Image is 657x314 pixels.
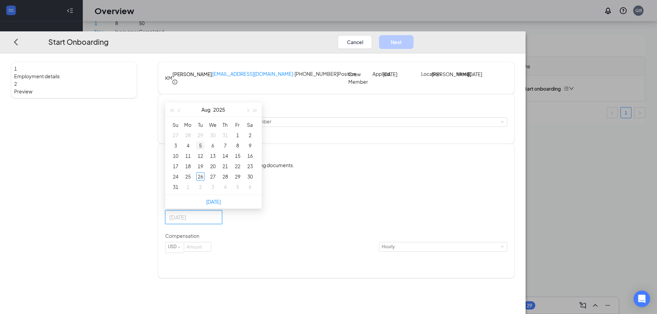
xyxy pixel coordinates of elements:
[244,130,256,140] td: 2025-08-02
[209,131,217,139] div: 30
[196,162,205,170] div: 19
[219,171,231,182] td: 2025-08-28
[194,182,207,192] td: 2025-09-02
[182,140,194,151] td: 2025-08-04
[209,183,217,191] div: 3
[244,182,256,192] td: 2025-09-06
[196,183,205,191] div: 2
[171,141,180,150] div: 3
[169,171,182,182] td: 2025-08-24
[182,161,194,171] td: 2025-08-18
[194,171,207,182] td: 2025-08-26
[233,152,242,160] div: 15
[468,70,489,78] p: [DATE]
[171,162,180,170] div: 17
[221,131,229,139] div: 31
[382,242,399,251] div: Hourly
[169,213,217,222] input: Select date
[379,35,414,49] button: Next
[184,172,192,181] div: 25
[194,161,207,171] td: 2025-08-19
[184,162,192,170] div: 18
[182,151,194,161] td: 2025-08-11
[372,70,383,77] p: Applied
[246,162,254,170] div: 23
[182,182,194,192] td: 2025-09-01
[209,141,217,150] div: 6
[246,131,254,139] div: 2
[246,141,254,150] div: 9
[432,70,453,78] p: [PERSON_NAME]
[196,152,205,160] div: 12
[244,161,256,171] td: 2025-08-23
[231,161,244,171] td: 2025-08-22
[196,172,205,181] div: 26
[14,65,17,72] span: 1
[244,120,256,130] th: Sa
[231,120,244,130] th: Fr
[421,70,432,77] p: Location
[168,242,181,251] div: USD
[233,172,242,181] div: 29
[207,120,219,130] th: We
[212,70,338,79] p: · [PHONE_NUMBER]
[209,162,217,170] div: 20
[165,232,507,239] p: Compensation
[169,151,182,161] td: 2025-08-10
[172,70,212,78] h4: [PERSON_NAME]
[48,36,109,48] h3: Start Onboarding
[194,140,207,151] td: 2025-08-05
[169,120,182,130] th: Su
[169,140,182,151] td: 2025-08-03
[246,172,254,181] div: 30
[221,183,229,191] div: 4
[171,152,180,160] div: 10
[184,242,211,251] input: Amount
[169,130,182,140] td: 2025-07-27
[172,80,177,84] span: info-circle
[184,152,192,160] div: 11
[209,172,217,181] div: 27
[196,141,205,150] div: 5
[221,152,229,160] div: 14
[221,162,229,170] div: 21
[171,131,180,139] div: 27
[338,35,372,49] button: Cancel
[207,140,219,151] td: 2025-08-06
[219,130,231,140] td: 2025-07-31
[182,171,194,182] td: 2025-08-25
[184,141,192,150] div: 4
[182,130,194,140] td: 2025-07-28
[207,161,219,171] td: 2025-08-20
[348,70,369,85] p: Crew Member
[231,151,244,161] td: 2025-08-15
[246,183,254,191] div: 6
[194,151,207,161] td: 2025-08-12
[182,120,194,130] th: Mo
[169,182,182,192] td: 2025-08-31
[207,182,219,192] td: 2025-09-03
[219,120,231,130] th: Th
[244,151,256,161] td: 2025-08-16
[169,161,182,171] td: 2025-08-17
[219,151,231,161] td: 2025-08-14
[634,291,650,307] div: Open Intercom Messenger
[165,201,507,207] p: Start date
[233,183,242,191] div: 5
[233,162,242,170] div: 22
[14,81,17,87] span: 2
[165,152,507,160] h4: Employment details
[196,131,205,139] div: 29
[165,161,507,169] p: This information is used to create onboarding documents.
[184,131,192,139] div: 28
[165,103,507,110] h4: Onboarding process
[206,199,221,205] a: [DATE]
[231,140,244,151] td: 2025-08-08
[338,70,348,77] p: Position
[457,70,468,77] p: Hired
[221,141,229,150] div: 7
[165,169,507,176] p: Hired date
[213,103,225,117] button: 2025
[14,72,134,80] span: Employment details
[14,88,134,95] span: Preview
